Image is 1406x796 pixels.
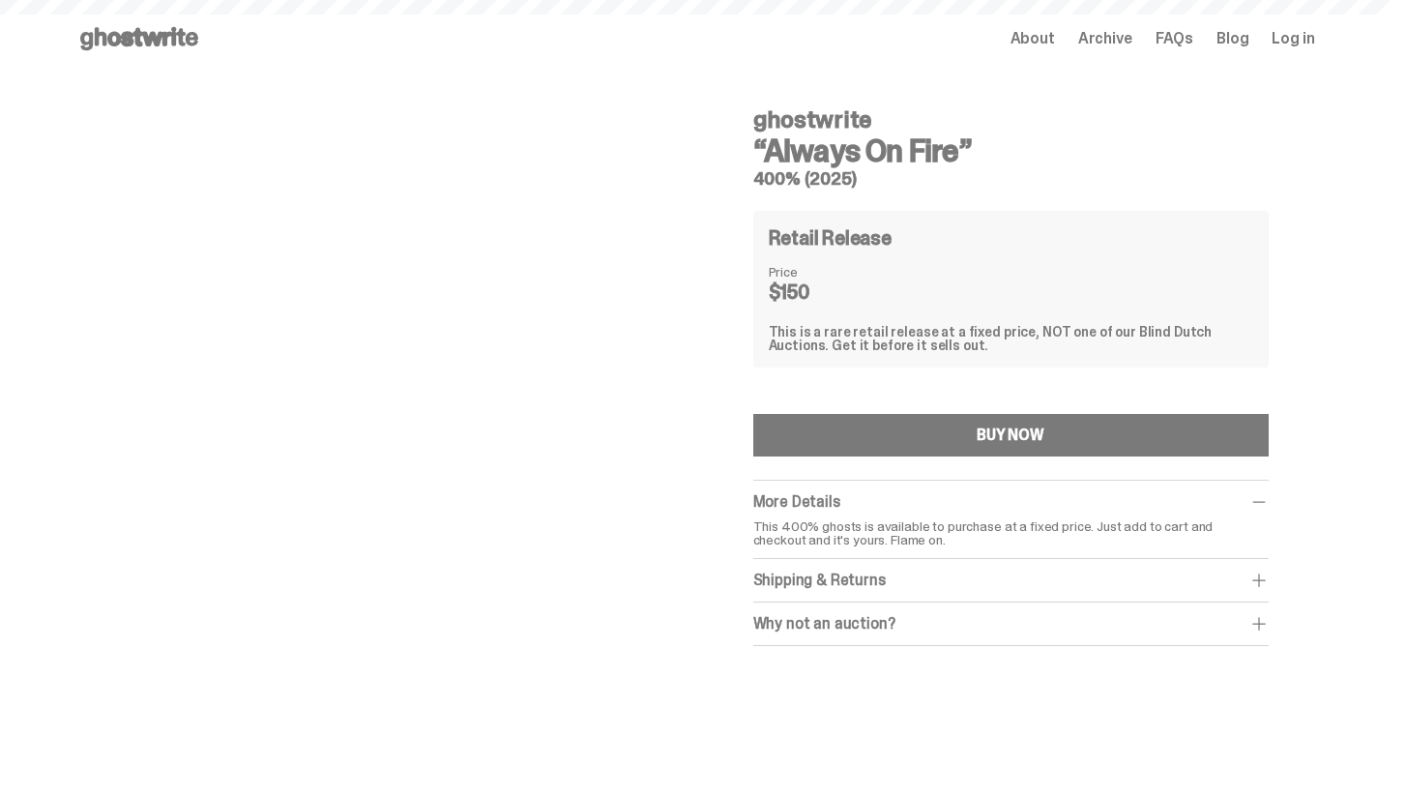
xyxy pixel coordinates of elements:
a: FAQs [1156,31,1193,46]
h5: 400% (2025) [753,170,1269,188]
div: This is a rare retail release at a fixed price, NOT one of our Blind Dutch Auctions. Get it befor... [769,325,1253,352]
h4: Retail Release [769,228,892,248]
a: Log in [1272,31,1314,46]
div: BUY NOW [977,427,1044,443]
div: Why not an auction? [753,614,1269,634]
button: BUY NOW [753,414,1269,457]
dt: Price [769,265,865,279]
div: Shipping & Returns [753,571,1269,590]
h3: “Always On Fire” [753,135,1269,166]
a: Blog [1216,31,1248,46]
dd: $150 [769,282,865,302]
p: This 400% ghosts is available to purchase at a fixed price. Just add to cart and checkout and it'... [753,519,1269,546]
span: More Details [753,491,840,512]
a: Archive [1078,31,1132,46]
h4: ghostwrite [753,108,1269,132]
a: About [1011,31,1055,46]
